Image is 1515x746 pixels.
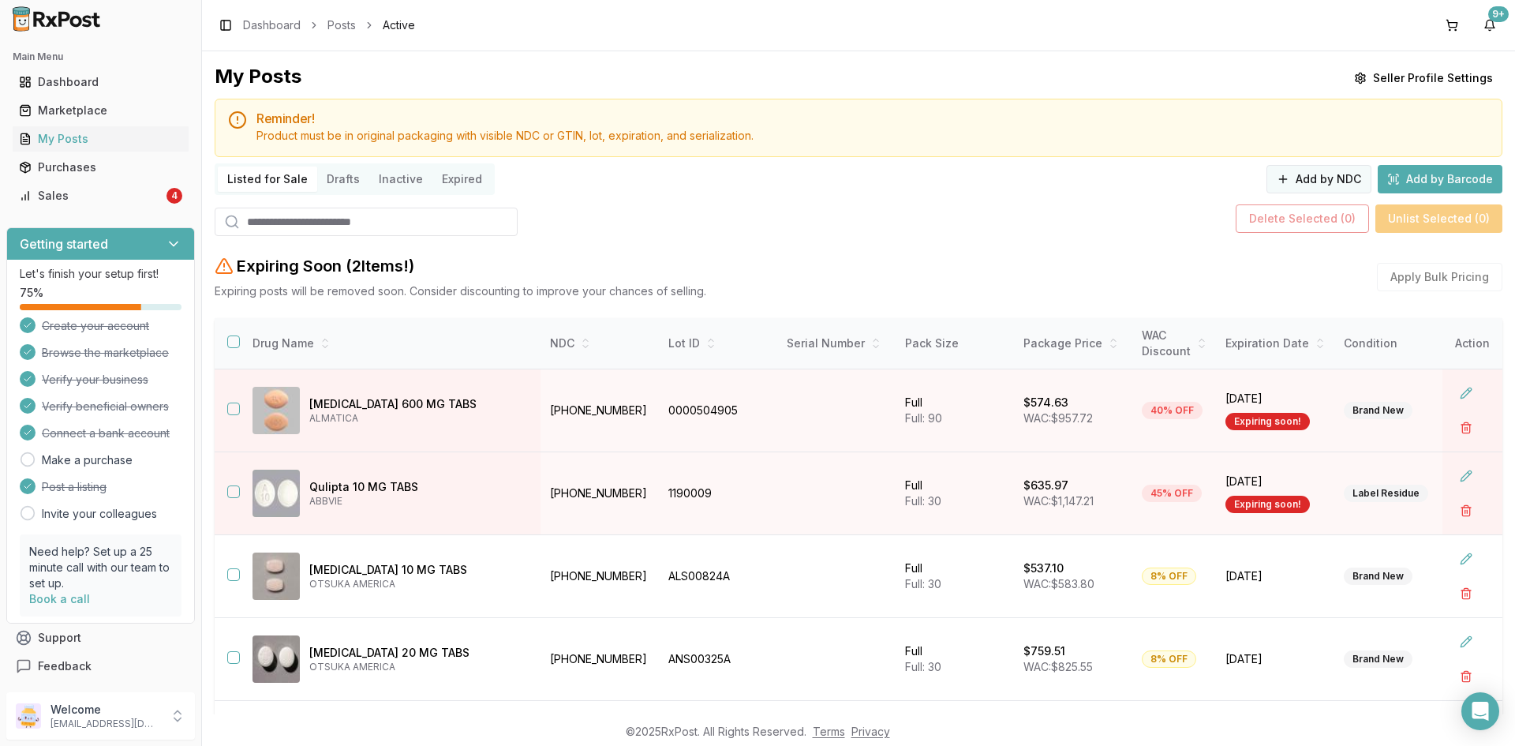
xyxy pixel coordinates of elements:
div: Marketplace [19,103,182,118]
p: Let's finish your setup first! [20,266,181,282]
button: Add by Barcode [1378,165,1502,193]
button: My Posts [6,126,195,152]
span: WAC: $583.80 [1023,577,1094,590]
div: 45% OFF [1142,485,1202,502]
span: WAC: $957.72 [1023,411,1093,425]
div: Purchases [19,159,182,175]
td: [PHONE_NUMBER] [541,369,659,452]
div: Brand New [1344,568,1412,585]
td: Full [896,618,1014,701]
th: Pack Size [896,318,1014,369]
p: Expiring posts will be removed soon. Consider discounting to improve your chances of selling. [215,283,706,299]
div: 9+ [1488,6,1509,22]
p: [EMAIL_ADDRESS][DOMAIN_NAME] [50,718,160,730]
div: Dashboard [19,74,182,90]
p: ALMATICA [309,412,528,425]
img: Qulipta 10 MG TABS [252,470,300,517]
div: WAC Discount [1142,328,1206,359]
td: ANS00325A [659,618,777,701]
div: NDC [550,336,649,351]
div: Lot ID [668,336,768,351]
h3: Getting started [20,234,108,253]
span: WAC: $1,147.21 [1023,494,1094,508]
p: $759.51 [1023,643,1065,659]
img: Gralise 600 MG TABS [252,387,300,434]
p: OTSUKA AMERICA [309,661,528,673]
a: Invite your colleagues [42,506,157,522]
button: Delete [1452,662,1480,691]
p: [MEDICAL_DATA] 10 MG TABS [309,562,528,578]
p: ABBVIE [309,495,528,508]
a: Posts [327,17,356,33]
button: Listed for Sale [218,167,317,192]
p: Need help? Set up a 25 minute call with our team to set up. [29,544,172,591]
span: WAC: $825.55 [1023,660,1093,673]
span: Verify your business [42,372,148,388]
div: Package Price [1023,336,1123,351]
a: Book a call [29,592,90,605]
div: 8% OFF [1142,650,1196,668]
p: Welcome [50,702,160,718]
a: Sales4 [13,182,189,210]
div: Drug Name [252,336,528,351]
th: Action [1442,318,1502,369]
button: Add by NDC [1266,165,1371,193]
button: Support [6,624,195,652]
td: Full [896,369,1014,452]
div: 8% OFF [1142,568,1196,585]
button: Dashboard [6,69,195,95]
span: [DATE] [1225,568,1325,584]
nav: breadcrumb [243,17,415,33]
button: Seller Profile Settings [1345,64,1502,92]
img: User avatar [16,703,41,729]
span: Feedback [38,658,92,674]
button: Edit [1452,628,1480,656]
a: Dashboard [243,17,301,33]
button: 9+ [1477,13,1502,38]
span: Create your account [42,318,149,334]
span: [DATE] [1225,651,1325,667]
span: Verify beneficial owners [42,399,169,414]
div: Expiring soon! [1225,413,1310,430]
td: 1190009 [659,452,777,535]
button: Delete [1452,579,1480,608]
button: Delete [1452,497,1480,525]
div: 4 [166,188,182,204]
button: Marketplace [6,98,195,123]
div: Brand New [1344,650,1412,668]
p: [MEDICAL_DATA] 20 MG TABS [309,645,528,661]
button: Feedback [6,652,195,680]
a: My Posts [13,125,189,153]
span: 75 % [20,285,43,301]
p: OTSUKA AMERICA [309,578,528,590]
h5: Reminder! [256,112,1489,125]
button: Edit [1452,462,1480,490]
span: [DATE] [1225,391,1325,407]
td: [PHONE_NUMBER] [541,618,659,701]
div: Label Residue [1344,485,1428,502]
button: Drafts [317,167,369,192]
p: $537.10 [1023,560,1064,576]
p: Qulipta 10 MG TABS [309,479,528,495]
td: 0000504905 [659,369,777,452]
a: Privacy [851,725,890,738]
span: Browse the marketplace [42,345,169,361]
img: Abilify 20 MG TABS [252,635,300,683]
span: Full: 30 [905,660,941,673]
div: Expiring soon! [1225,496,1310,513]
td: [PHONE_NUMBER] [541,535,659,618]
button: Sales4 [6,183,195,208]
div: Open Intercom Messenger [1461,692,1499,730]
button: Inactive [369,167,432,192]
a: Terms [813,725,845,738]
div: Product must be in original packaging with visible NDC or GTIN, lot, expiration, and serialization. [256,128,1489,144]
div: Serial Number [787,336,886,351]
span: Connect a bank account [42,425,170,441]
td: Full [896,535,1014,618]
td: [PHONE_NUMBER] [541,452,659,535]
span: Full: 30 [905,577,941,590]
div: My Posts [19,131,182,147]
h2: Expiring Soon ( 2 Item s !) [237,255,414,277]
td: Full [896,452,1014,535]
span: Post a listing [42,479,107,495]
